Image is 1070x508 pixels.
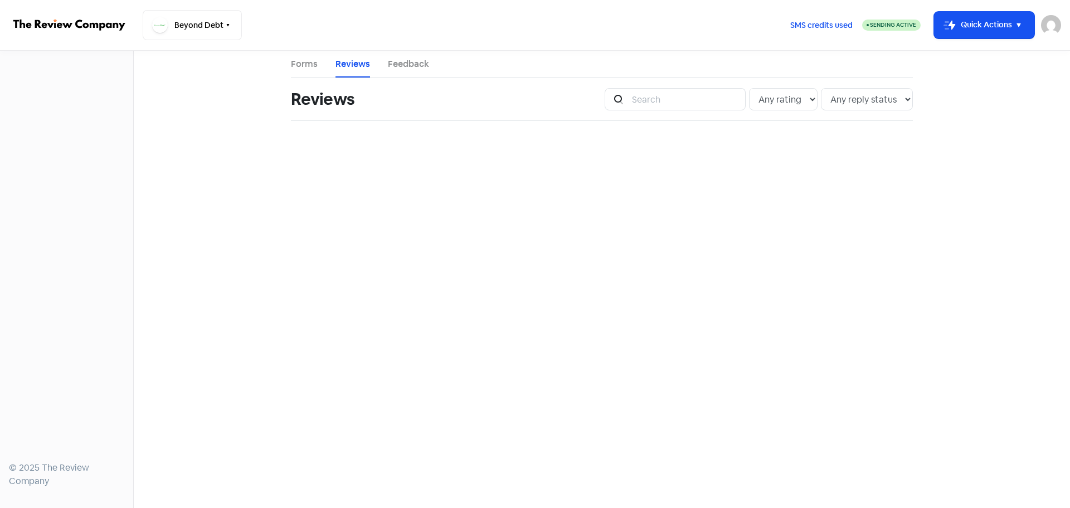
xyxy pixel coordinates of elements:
a: Feedback [388,57,429,71]
img: User [1041,15,1061,35]
a: Forms [291,57,318,71]
input: Search [625,88,746,110]
h1: Reviews [291,81,354,117]
div: © 2025 The Review Company [9,461,124,488]
button: Quick Actions [934,12,1034,38]
a: Sending Active [862,18,921,32]
a: Reviews [335,57,370,71]
button: Beyond Debt [143,10,242,40]
span: Sending Active [870,21,916,28]
span: SMS credits used [790,20,853,31]
a: SMS credits used [781,18,862,30]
